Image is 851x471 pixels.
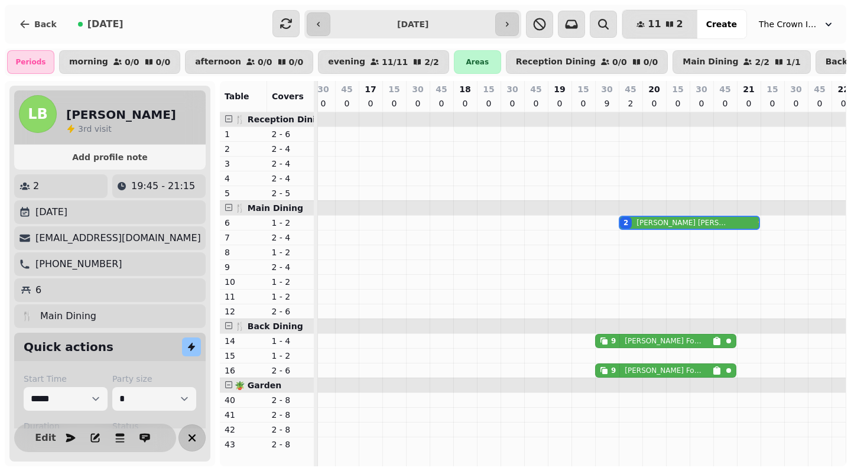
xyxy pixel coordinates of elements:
p: evening [328,57,365,67]
span: 🍴 Main Dining [235,203,303,213]
p: 41 [225,409,262,421]
button: [DATE] [69,10,133,38]
p: 2 - 6 [272,128,310,140]
p: 45 [530,83,541,95]
p: 5 [225,187,262,199]
p: 0 [389,98,399,109]
p: 0 [531,98,541,109]
p: [PHONE_NUMBER] [35,257,122,271]
p: 0 [484,98,493,109]
p: 14 [225,335,262,347]
p: 0 [437,98,446,109]
p: 0 [744,98,753,109]
p: 0 / 0 [644,58,658,66]
span: Back [34,20,57,28]
p: 6 [35,283,41,297]
p: 1 - 4 [272,335,310,347]
p: 40 [225,394,262,406]
span: 3 [78,124,83,134]
p: afternoon [195,57,241,67]
p: 22 [838,83,849,95]
p: 1 - 2 [272,217,310,229]
span: The Crown Inn [759,18,818,30]
p: 0 [815,98,824,109]
button: Back [9,10,66,38]
iframe: Chat Widget [792,414,851,471]
p: 15 [225,350,262,362]
p: Reception Dining [516,57,596,67]
p: 10 [225,276,262,288]
p: 1 / 1 [786,58,801,66]
p: 30 [696,83,707,95]
label: Status [112,420,196,432]
p: 0 [460,98,470,109]
p: 0 [319,98,328,109]
p: 45 [814,83,825,95]
p: 42 [225,424,262,436]
span: [DATE] [87,20,124,29]
p: [DATE] [35,205,67,219]
p: 19:45 - 21:15 [131,179,195,193]
button: Add profile note [19,150,201,165]
p: 0 / 0 [258,58,272,66]
span: Edit [38,433,53,443]
p: 9 [225,261,262,273]
p: 2 - 4 [272,261,310,273]
p: 0 [508,98,517,109]
span: 2 [677,20,683,29]
p: [EMAIL_ADDRESS][DOMAIN_NAME] [35,231,201,245]
p: 0 [791,98,801,109]
div: 9 [611,366,616,375]
p: 0 [342,98,352,109]
p: 30 [601,83,612,95]
label: Start Time [24,373,108,385]
p: 15 [483,83,494,95]
p: 1 - 2 [272,350,310,362]
p: 2 [225,143,262,155]
button: Edit [34,426,57,450]
h2: Quick actions [24,339,113,355]
p: 2 - 5 [272,187,310,199]
p: 21 [743,83,754,95]
p: 15 [672,83,683,95]
span: Table [225,92,249,101]
p: 11 [225,291,262,303]
p: 7 [225,232,262,243]
button: evening11/112/2 [318,50,449,74]
p: 0 [697,98,706,109]
span: LB [28,107,48,121]
h2: [PERSON_NAME] [66,106,176,123]
p: 11 / 11 [382,58,408,66]
p: 0 [366,98,375,109]
p: 15 [388,83,399,95]
p: 0 [649,98,659,109]
button: afternoon0/00/0 [185,50,313,74]
p: 15 [577,83,589,95]
button: Create [697,10,746,38]
p: 9 [602,98,612,109]
p: 2 - 8 [272,438,310,450]
p: 0 [555,98,564,109]
p: Main Dining [40,309,96,323]
p: 45 [625,83,636,95]
p: 0 / 0 [125,58,139,66]
p: 2 - 4 [272,173,310,184]
p: 4 [225,173,262,184]
p: 2 - 8 [272,424,310,436]
span: 11 [648,20,661,29]
p: 45 [436,83,447,95]
p: 16 [225,365,262,376]
button: Main Dining2/21/1 [673,50,810,74]
p: 2 / 2 [424,58,439,66]
p: 0 [673,98,683,109]
label: Party size [112,373,196,385]
p: 2 - 4 [272,232,310,243]
p: 19 [554,83,565,95]
p: morning [69,57,108,67]
p: 0 / 0 [612,58,627,66]
p: 0 [720,98,730,109]
p: 2 [626,98,635,109]
label: Duration [24,420,108,432]
p: 20 [648,83,660,95]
